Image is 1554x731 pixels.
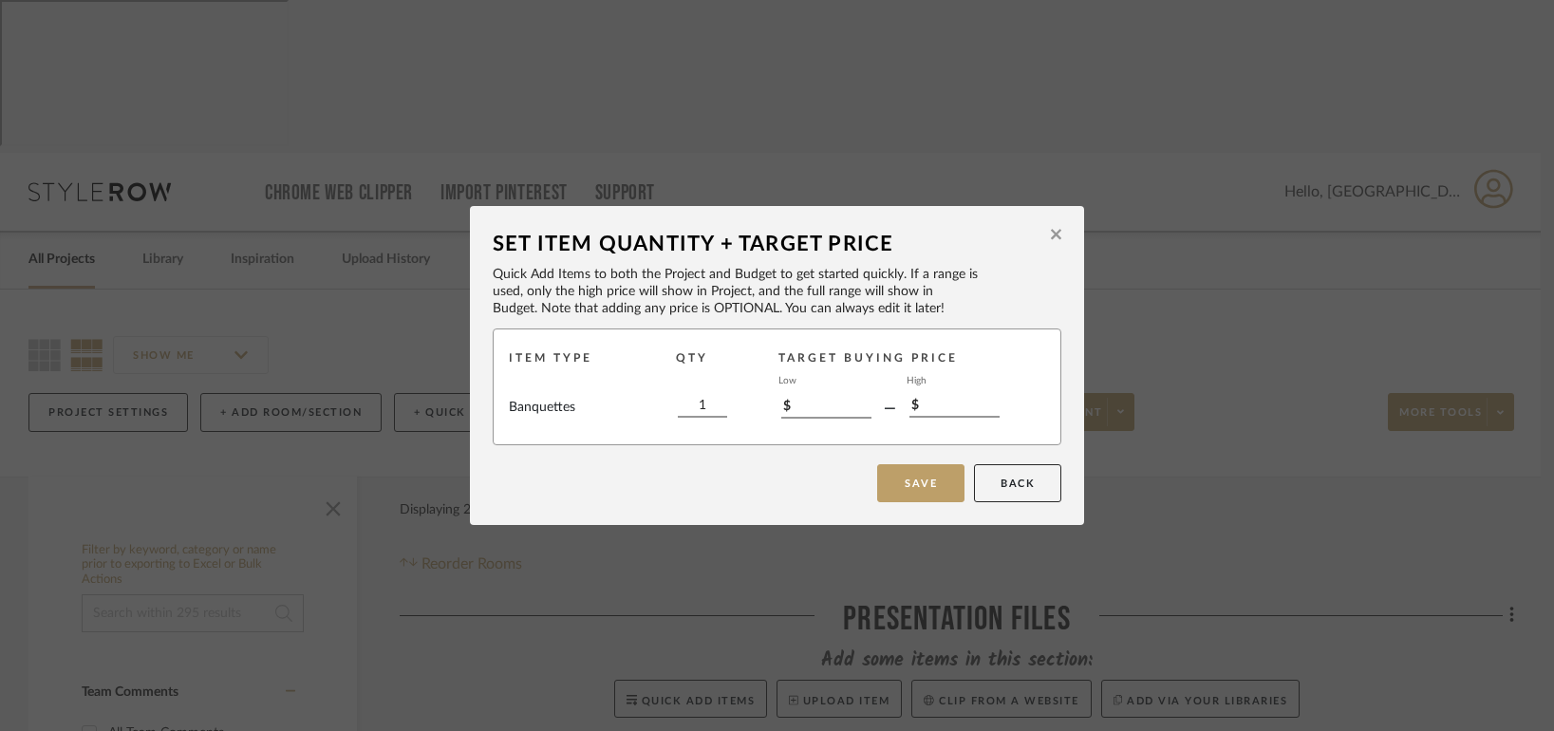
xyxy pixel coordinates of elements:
div: Quick Add Items to both the Project and Budget to get started quickly. If a range is used, only t... [493,266,978,317]
div: Target Buying Price [778,348,1017,367]
span: — [871,397,909,420]
span: Banquettes [509,398,585,418]
div: Qty [676,348,778,389]
button: Back [974,464,1061,502]
div: Set Item Quantity + Target Price [493,229,1042,260]
button: Save [877,464,964,502]
div: Low [778,373,869,389]
div: High [907,373,997,389]
div: Item Type [509,348,676,389]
